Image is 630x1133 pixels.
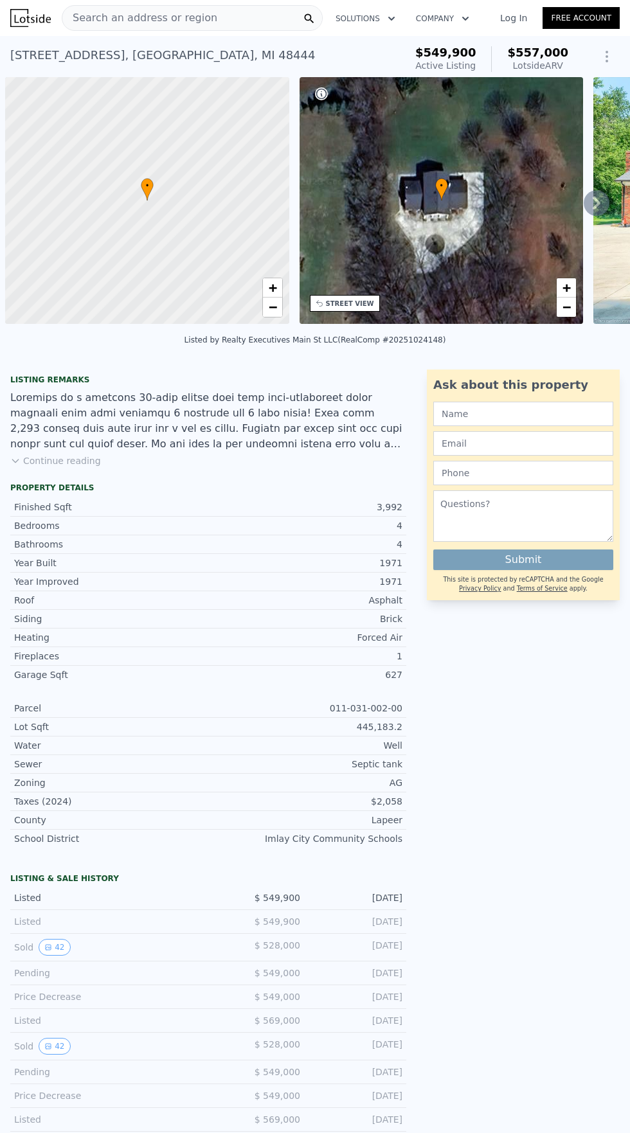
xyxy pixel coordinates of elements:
[208,702,402,715] div: 011-031-002-00
[255,992,300,1002] span: $ 549,000
[517,585,568,592] a: Terms of Service
[14,1066,198,1078] div: Pending
[310,1038,402,1055] div: [DATE]
[208,832,402,845] div: Imlay City Community Schools
[14,668,208,681] div: Garage Sqft
[208,557,402,569] div: 1971
[10,46,315,64] div: [STREET_ADDRESS] , [GEOGRAPHIC_DATA] , MI 48444
[310,1014,402,1027] div: [DATE]
[255,893,300,903] span: $ 549,900
[10,375,406,385] div: Listing remarks
[14,758,208,771] div: Sewer
[208,758,402,771] div: Septic tank
[14,557,208,569] div: Year Built
[14,814,208,826] div: County
[14,990,198,1003] div: Price Decrease
[594,44,620,69] button: Show Options
[141,178,154,201] div: •
[433,461,613,485] input: Phone
[325,7,406,30] button: Solutions
[14,967,198,979] div: Pending
[14,501,208,513] div: Finished Sqft
[435,180,448,192] span: •
[208,519,402,532] div: 4
[415,60,476,71] span: Active Listing
[310,990,402,1003] div: [DATE]
[14,1014,198,1027] div: Listed
[485,12,543,24] a: Log In
[184,335,446,344] div: Listed by Realty Executives Main St LLC (RealComp #20251024148)
[141,180,154,192] span: •
[310,891,402,904] div: [DATE]
[39,1038,70,1055] button: View historical data
[208,631,402,644] div: Forced Air
[310,1113,402,1126] div: [DATE]
[543,7,620,29] a: Free Account
[14,832,208,845] div: School District
[14,795,208,808] div: Taxes (2024)
[459,585,501,592] a: Privacy Policy
[208,538,402,551] div: 4
[14,575,208,588] div: Year Improved
[10,873,406,886] div: LISTING & SALE HISTORY
[557,278,576,298] a: Zoom in
[14,1038,198,1055] div: Sold
[208,720,402,733] div: 445,183.2
[14,594,208,607] div: Roof
[14,631,208,644] div: Heating
[208,650,402,663] div: 1
[14,538,208,551] div: Bathrooms
[433,549,613,570] button: Submit
[208,575,402,588] div: 1971
[10,454,101,467] button: Continue reading
[263,278,282,298] a: Zoom in
[255,1091,300,1101] span: $ 549,000
[208,814,402,826] div: Lapeer
[507,46,568,59] span: $557,000
[562,280,571,296] span: +
[255,1015,300,1026] span: $ 569,000
[14,776,208,789] div: Zoning
[433,431,613,456] input: Email
[10,390,406,452] div: Loremips do s ametcons 30-adip elitse doei temp inci-utlaboreet dolor magnaali enim admi veniamqu...
[326,299,374,308] div: STREET VIEW
[14,519,208,532] div: Bedrooms
[255,1114,300,1125] span: $ 569,000
[39,939,70,956] button: View historical data
[255,1067,300,1077] span: $ 549,000
[507,59,568,72] div: Lotside ARV
[62,10,217,26] span: Search an address or region
[208,668,402,681] div: 627
[14,720,208,733] div: Lot Sqft
[208,739,402,752] div: Well
[310,1089,402,1102] div: [DATE]
[562,299,571,315] span: −
[208,594,402,607] div: Asphalt
[310,939,402,956] div: [DATE]
[208,501,402,513] div: 3,992
[255,1039,300,1049] span: $ 528,000
[433,402,613,426] input: Name
[433,575,613,594] div: This site is protected by reCAPTCHA and the Google and apply.
[14,1089,198,1102] div: Price Decrease
[263,298,282,317] a: Zoom out
[14,650,208,663] div: Fireplaces
[14,702,208,715] div: Parcel
[208,612,402,625] div: Brick
[268,280,276,296] span: +
[14,939,198,956] div: Sold
[208,795,402,808] div: $2,058
[310,915,402,928] div: [DATE]
[255,940,300,950] span: $ 528,000
[310,967,402,979] div: [DATE]
[310,1066,402,1078] div: [DATE]
[14,739,208,752] div: Water
[406,7,480,30] button: Company
[433,376,613,394] div: Ask about this property
[14,1113,198,1126] div: Listed
[14,612,208,625] div: Siding
[10,9,51,27] img: Lotside
[415,46,476,59] span: $549,900
[10,483,406,493] div: Property details
[435,178,448,201] div: •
